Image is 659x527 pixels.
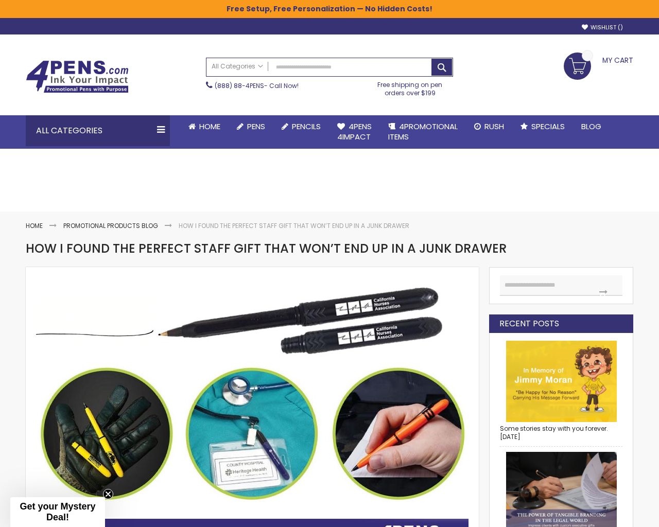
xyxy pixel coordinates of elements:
[179,221,409,230] strong: How I Found the Perfect Staff Gift That Won’t End Up in a Junk Drawer
[337,121,372,142] span: 4Pens 4impact
[484,121,504,132] span: Rush
[273,115,329,138] a: Pencils
[499,318,559,329] strong: Recent Posts
[199,121,220,132] span: Home
[26,60,129,93] img: 4Pens Custom Pens and Promotional Products
[103,489,113,499] button: Close teaser
[292,121,321,132] span: Pencils
[500,432,521,441] span: [DATE]
[573,115,610,138] a: Blog
[10,497,105,527] div: Get your Mystery Deal!Close teaser
[212,62,263,71] span: All Categories
[466,115,512,138] a: Rush
[180,115,229,138] a: Home
[367,77,454,97] div: Free shipping on pen orders over $199
[26,240,507,257] span: How I Found the Perfect Staff Gift That Won’t End Up in a Junk Drawer
[26,221,43,230] a: Home
[582,24,623,31] a: Wishlist
[215,81,264,90] a: (888) 88-4PENS
[581,121,601,132] span: Blog
[500,424,608,433] a: Some stories stay with you forever.
[20,501,95,522] span: Get your Mystery Deal!
[247,121,265,132] span: Pens
[380,115,466,149] a: 4PROMOTIONALITEMS
[215,81,299,90] span: - Call Now!
[229,115,273,138] a: Pens
[63,221,158,230] a: Promotional Products Blog
[26,115,170,146] div: All Categories
[388,121,458,142] span: 4PROMOTIONAL ITEMS
[206,58,268,75] a: All Categories
[500,341,622,423] img: Some stories stay with you forever.
[329,115,380,149] a: 4Pens4impact
[531,121,565,132] span: Specials
[512,115,573,138] a: Specials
